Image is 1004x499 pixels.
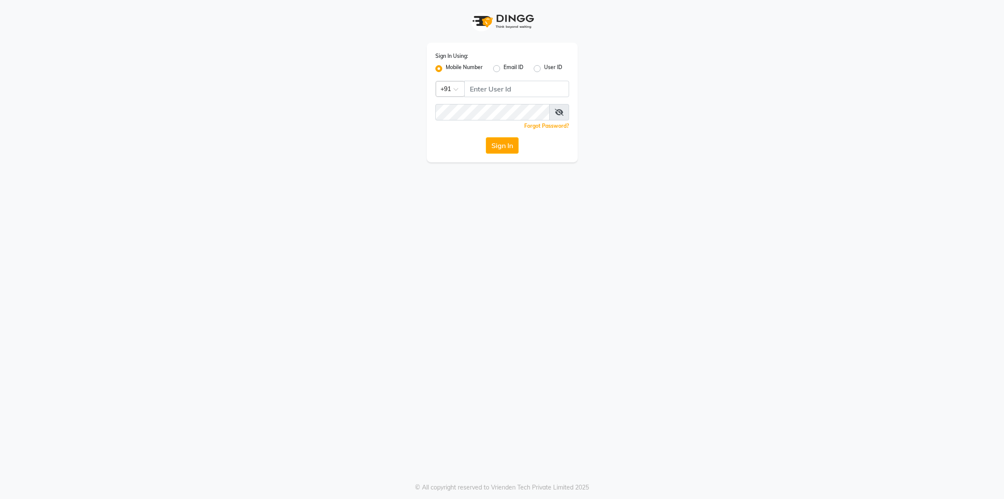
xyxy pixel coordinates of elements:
label: Sign In Using: [435,52,468,60]
button: Sign In [486,137,519,154]
img: logo1.svg [468,9,537,34]
label: User ID [544,63,562,74]
a: Forgot Password? [524,123,569,129]
input: Username [464,81,569,97]
input: Username [435,104,550,120]
label: Mobile Number [446,63,483,74]
label: Email ID [504,63,523,74]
